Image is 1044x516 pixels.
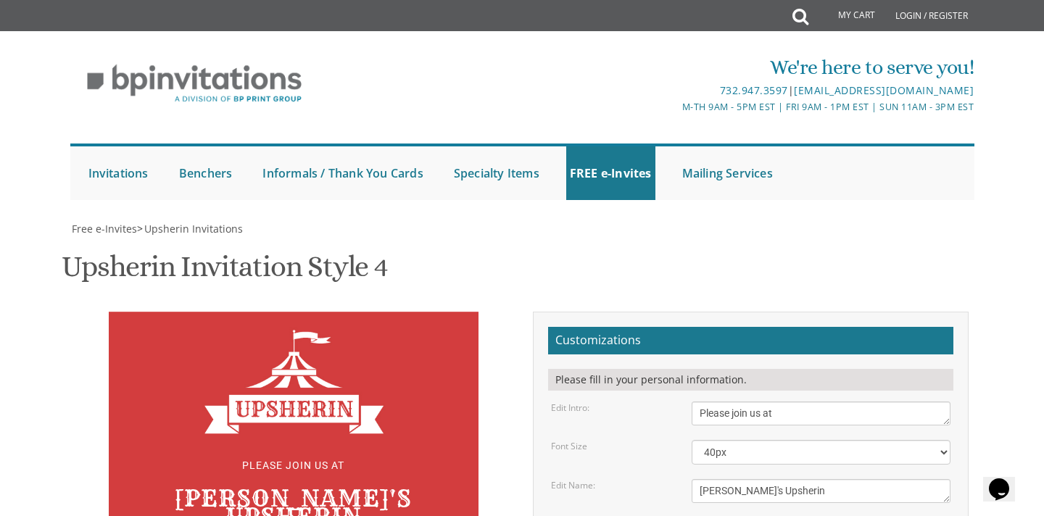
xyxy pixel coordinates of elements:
div: | [372,82,974,99]
img: BP Invitation Loft [70,54,319,114]
span: Free e-Invites [72,222,137,236]
textarea: Please join us at [692,401,951,425]
div: Please fill in your personal information. [548,369,953,391]
a: Specialty Items [450,146,543,200]
label: Font Size [551,440,587,452]
h1: Upsherin Invitation Style 4 [62,251,388,294]
span: > [137,222,243,236]
label: Edit Intro: [551,401,589,414]
span: Upsherin Invitations [144,222,243,236]
a: My Cart [807,1,885,30]
a: Upsherin Invitations [143,222,243,236]
div: M-Th 9am - 5pm EST | Fri 9am - 1pm EST | Sun 11am - 3pm EST [372,99,974,115]
a: Informals / Thank You Cards [259,146,426,200]
a: FREE e-Invites [566,146,655,200]
iframe: chat widget [983,458,1029,502]
a: Invitations [85,146,152,200]
textarea: [PERSON_NAME]'s Upsherin [692,479,951,503]
a: [EMAIL_ADDRESS][DOMAIN_NAME] [794,83,974,97]
div: We're here to serve you! [372,53,974,82]
div: Please join us at [138,457,449,475]
a: Mailing Services [679,146,776,200]
a: 732.947.3597 [720,83,788,97]
label: Edit Name: [551,479,595,491]
a: Free e-Invites [70,222,137,236]
h2: Customizations [548,327,953,354]
a: Benchers [175,146,236,200]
